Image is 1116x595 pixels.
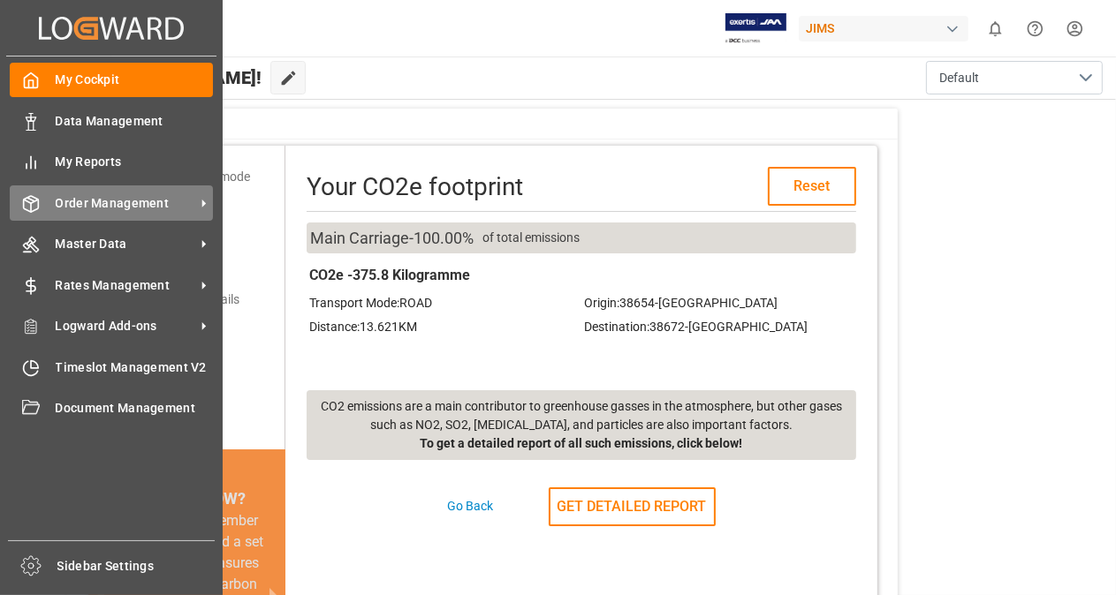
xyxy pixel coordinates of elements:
img: Exertis%20JAM%20-%20Email%20Logo.jpg_1722504956.jpg [725,13,786,44]
button: JIMS [799,11,976,45]
button: show 0 new notifications [976,9,1015,49]
span: Order Management [56,194,195,213]
div: Your CO2e footprint [307,169,523,206]
span: Logward Add-ons [56,317,195,335]
div: CO2 emissions are a main contributor to greenhouse gasses in the atmosphere, but other gases such... [307,390,856,460]
div: Main Carriage - 100.00 % [310,226,474,250]
span: Rates Management [56,276,195,295]
a: My Cockpit [10,63,213,97]
div: Destination: 38672 - [GEOGRAPHIC_DATA] [584,318,854,336]
span: Document Management [56,399,214,418]
strong: CO2e - 375.8 Kilogramme [309,267,470,283]
span: Timeslot Management V2 [56,358,214,377]
div: of total emissions [482,229,580,247]
div: Origin: 38654 - [GEOGRAPHIC_DATA] [584,294,854,313]
span: Default [939,69,979,87]
span: My Reports [56,153,214,171]
button: open menu [926,61,1103,94]
a: Timeslot Management V2 [10,350,213,384]
button: Help Center [1015,9,1055,49]
span: Data Management [56,112,214,131]
a: Data Management [10,103,213,138]
div: Go Back [447,497,493,516]
button: GET DETAILED REPORT [549,487,716,526]
span: Master Data [56,235,195,253]
span: Sidebar Settings [57,557,216,576]
span: My Cockpit [56,71,214,89]
button: Reset [768,167,856,206]
a: Document Management [10,391,213,426]
div: JIMS [799,16,968,41]
div: Transport Mode: ROAD [309,294,579,313]
div: Distance: 13.621 KM [309,318,579,336]
strong: To get a detailed report of all such emissions, click below! [420,436,742,450]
